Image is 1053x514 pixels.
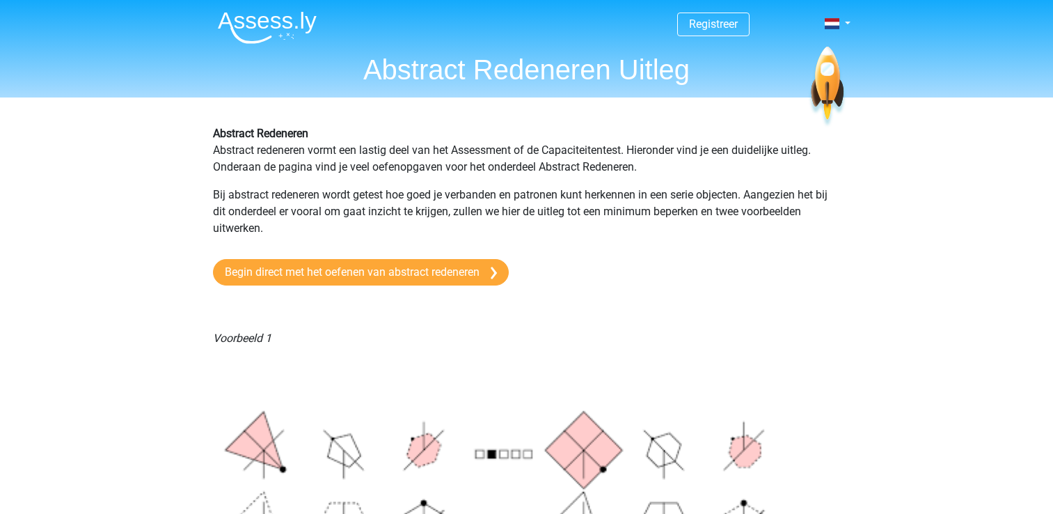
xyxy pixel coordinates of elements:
[808,47,846,128] img: spaceship.7d73109d6933.svg
[213,125,841,176] p: Abstract redeneren vormt een lastig deel van het Assessment of de Capaciteitentest. Hieronder vin...
[491,267,497,279] img: arrow-right.e5bd35279c78.svg
[213,259,509,286] a: Begin direct met het oefenen van abstract redeneren
[213,127,308,140] b: Abstract Redeneren
[213,187,841,237] p: Bij abstract redeneren wordt getest hoe goed je verbanden en patronen kunt herkennen in een serie...
[213,332,271,345] i: Voorbeeld 1
[218,11,317,44] img: Assessly
[689,17,738,31] a: Registreer
[207,53,847,86] h1: Abstract Redeneren Uitleg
